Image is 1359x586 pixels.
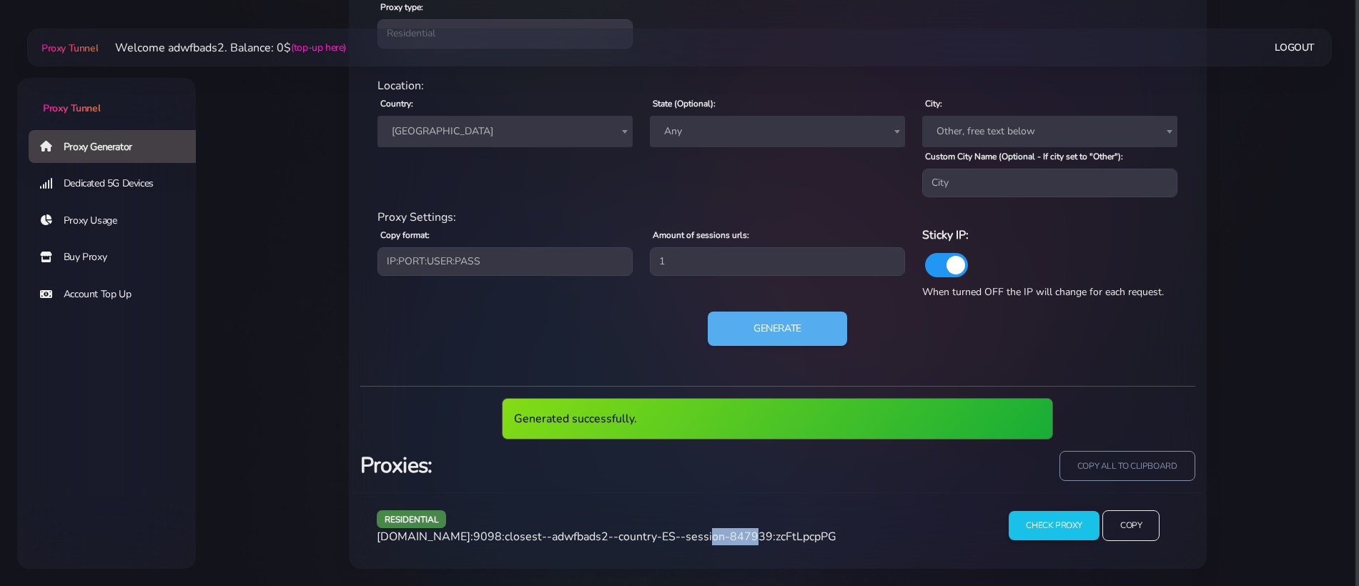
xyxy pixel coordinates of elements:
span: Any [658,121,896,141]
span: Any [650,116,905,147]
div: Generated successfully. [502,398,1053,439]
label: Country: [380,97,413,110]
label: Amount of sessions urls: [653,229,749,242]
a: Proxy Generator [29,130,207,163]
a: Account Top Up [29,278,207,311]
label: Custom City Name (Optional - If city set to "Other"): [925,150,1123,163]
a: Logout [1275,34,1315,61]
span: Spain [386,121,624,141]
input: Copy [1102,510,1160,541]
span: residential [377,510,447,528]
div: Location: [369,77,1187,94]
div: Proxy Settings: [369,209,1187,226]
a: Proxy Tunnel [39,36,98,59]
span: Proxy Tunnel [43,101,100,115]
a: Buy Proxy [29,241,207,274]
label: Copy format: [380,229,430,242]
span: Other, free text below [922,116,1177,147]
a: (top-up here) [291,40,346,55]
a: Proxy Usage [29,204,207,237]
h6: Sticky IP: [922,226,1177,244]
iframe: Webchat Widget [1290,517,1341,568]
span: [DOMAIN_NAME]:9098:closest--adwfbads2--country-ES--session-847939:zcFtLpcpPG [377,529,836,545]
label: City: [925,97,942,110]
span: Proxy Tunnel [41,41,98,55]
button: Generate [708,312,847,346]
h3: Proxies: [360,451,769,480]
a: Proxy Tunnel [17,78,196,116]
input: Check Proxy [1009,511,1099,540]
input: City [922,169,1177,197]
a: Dedicated 5G Devices [29,167,207,200]
label: Proxy type: [380,1,423,14]
span: Spain [377,116,633,147]
span: Other, free text below [931,121,1169,141]
label: State (Optional): [653,97,716,110]
span: When turned OFF the IP will change for each request. [922,285,1164,299]
input: copy all to clipboard [1059,451,1195,482]
li: Welcome adwfbads2. Balance: 0$ [98,39,346,56]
